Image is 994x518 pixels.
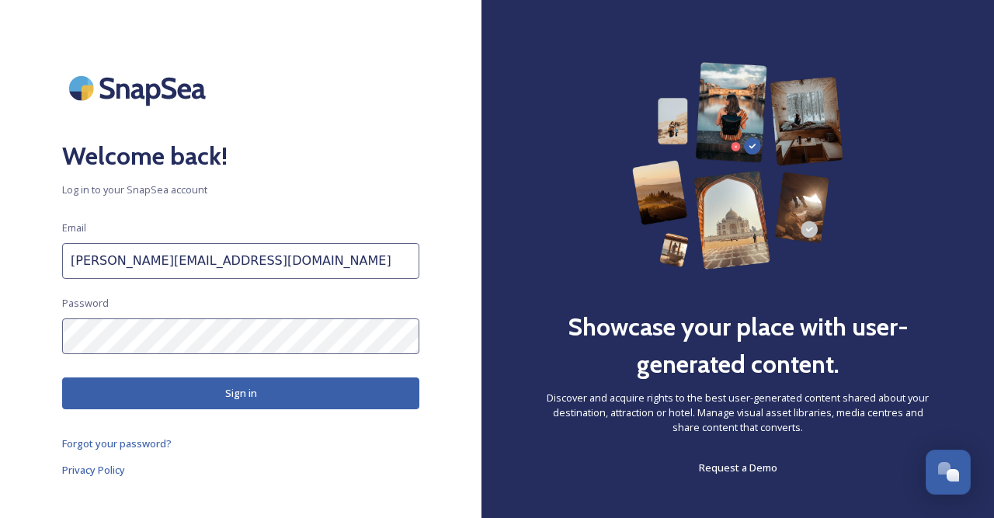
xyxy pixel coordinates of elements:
input: john.doe@snapsea.io [62,243,419,279]
span: Email [62,221,86,235]
img: 63b42ca75bacad526042e722_Group%20154-p-800.png [632,62,843,269]
button: Open Chat [926,450,971,495]
img: SnapSea Logo [62,62,217,114]
span: Password [62,296,109,311]
span: Privacy Policy [62,463,125,477]
span: Request a Demo [699,461,777,475]
a: Privacy Policy [62,461,419,479]
button: Sign in [62,377,419,409]
h2: Showcase your place with user-generated content. [544,308,932,383]
span: Discover and acquire rights to the best user-generated content shared about your destination, att... [544,391,932,436]
a: Request a Demo [699,458,777,477]
span: Forgot your password? [62,436,172,450]
span: Log in to your SnapSea account [62,183,419,197]
h2: Welcome back! [62,137,419,175]
a: Forgot your password? [62,434,419,453]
